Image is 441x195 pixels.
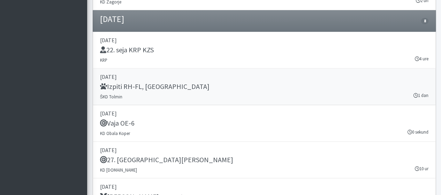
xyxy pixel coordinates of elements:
[100,14,124,24] h4: [DATE]
[100,119,135,127] h5: Vaja OE-6
[100,57,107,63] small: KRP
[415,55,428,62] small: 4 ure
[93,32,436,68] a: [DATE] 22. seja KRP KZS KRP 4 ure
[100,130,130,136] small: KD Obala Koper
[413,92,428,99] small: 1 dan
[415,165,428,172] small: 10 ur
[100,146,428,154] p: [DATE]
[100,156,233,164] h5: 27. [GEOGRAPHIC_DATA][PERSON_NAME]
[100,109,428,118] p: [DATE]
[421,18,428,24] span: 8
[100,94,123,99] small: ŠKD Tolmin
[408,129,428,135] small: 0 sekund
[100,46,154,54] h5: 22. seja KRP KZS
[93,142,436,178] a: [DATE] 27. [GEOGRAPHIC_DATA][PERSON_NAME] KD [DOMAIN_NAME] 10 ur
[100,36,428,44] p: [DATE]
[93,105,436,142] a: [DATE] Vaja OE-6 KD Obala Koper 0 sekund
[100,182,428,191] p: [DATE]
[93,68,436,105] a: [DATE] Izpiti RH-FL, [GEOGRAPHIC_DATA] ŠKD Tolmin 1 dan
[100,82,210,91] h5: Izpiti RH-FL, [GEOGRAPHIC_DATA]
[100,73,428,81] p: [DATE]
[100,167,137,173] small: KD [DOMAIN_NAME]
